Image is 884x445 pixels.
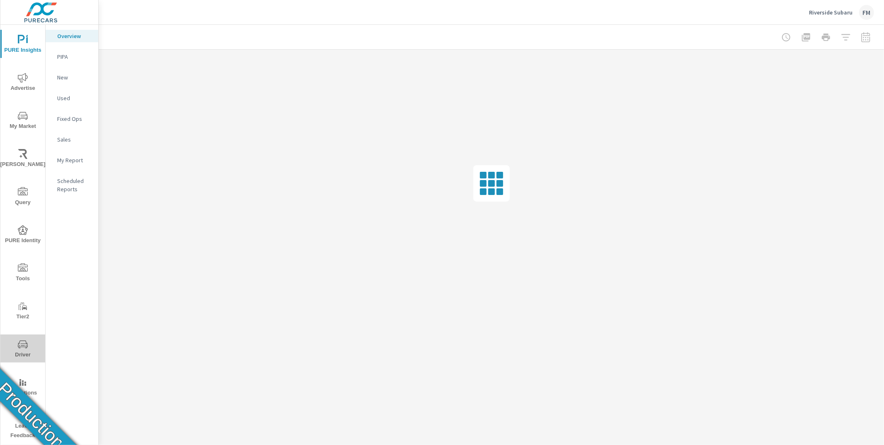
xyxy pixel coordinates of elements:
div: My Report [46,154,98,166]
div: Fixed Ops [46,113,98,125]
p: New [57,73,92,82]
div: FM [859,5,874,20]
div: Overview [46,30,98,42]
span: Tier2 [3,301,43,322]
span: My Market [3,111,43,131]
p: My Report [57,156,92,164]
div: Scheduled Reports [46,175,98,195]
span: PURE Identity [3,225,43,245]
p: Used [57,94,92,102]
div: nav menu [0,25,45,444]
span: PURE Insights [3,35,43,55]
p: Scheduled Reports [57,177,92,193]
span: Driver [3,339,43,360]
p: Fixed Ops [57,115,92,123]
span: Advertise [3,73,43,93]
div: Used [46,92,98,104]
div: PIPA [46,51,98,63]
div: New [46,71,98,84]
p: Sales [57,135,92,144]
span: Query [3,187,43,207]
p: PIPA [57,53,92,61]
span: Tools [3,263,43,284]
p: Riverside Subaru [809,9,853,16]
span: [PERSON_NAME] [3,149,43,169]
span: Leave Feedback [3,411,43,440]
div: Sales [46,133,98,146]
p: Overview [57,32,92,40]
span: Operations [3,378,43,398]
